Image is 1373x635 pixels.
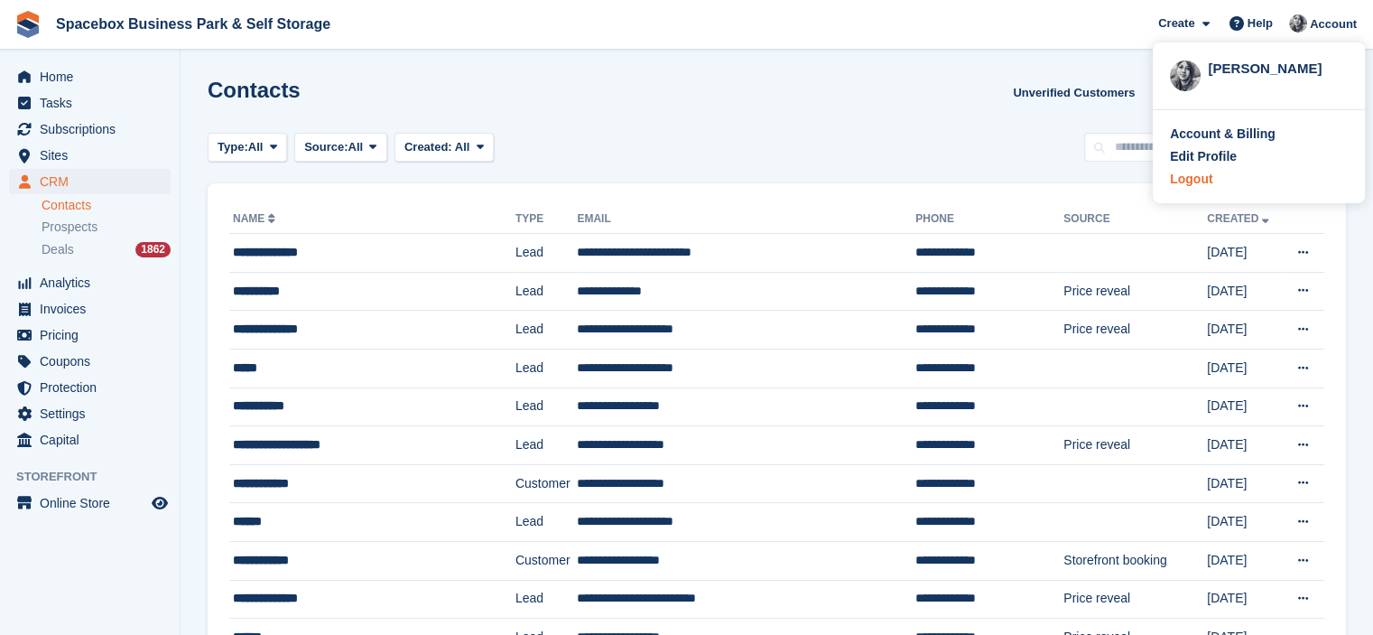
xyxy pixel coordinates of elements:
td: Price reveal [1063,311,1207,350]
td: Lead [515,311,578,350]
td: Price reveal [1063,272,1207,311]
div: 1862 [135,242,171,257]
td: [DATE] [1207,272,1282,311]
a: menu [9,427,171,453]
span: Subscriptions [40,117,148,142]
td: Lead [515,272,578,311]
a: menu [9,375,171,400]
td: Lead [515,503,578,542]
a: Created [1207,212,1273,225]
div: [PERSON_NAME] [1208,59,1348,75]
td: [DATE] [1207,311,1282,350]
span: Invoices [40,296,148,322]
td: Customer [515,541,578,580]
img: SUDIPTA VIRMANI [1289,14,1307,33]
th: Type [515,205,578,234]
button: Export [1149,78,1229,107]
h1: Contacts [208,78,301,102]
a: menu [9,322,171,348]
span: Analytics [40,270,148,295]
a: Deals 1862 [42,240,171,259]
td: [DATE] [1207,388,1282,426]
th: Phone [915,205,1063,234]
td: Lead [515,426,578,465]
span: Deals [42,241,74,258]
th: Source [1063,205,1207,234]
td: Customer [515,464,578,503]
a: Account & Billing [1170,125,1348,144]
span: Coupons [40,349,148,374]
span: Capital [40,427,148,453]
a: Contacts [42,197,171,214]
a: menu [9,490,171,516]
td: [DATE] [1207,234,1282,273]
div: Edit Profile [1170,147,1237,166]
a: menu [9,296,171,322]
span: Sites [40,143,148,168]
a: Edit Profile [1170,147,1348,166]
span: Create [1158,14,1194,33]
span: Source: [304,138,348,156]
span: All [248,138,264,156]
td: Price reveal [1063,580,1207,619]
td: Lead [515,349,578,388]
button: Type: All [208,133,287,163]
a: Name [233,212,279,225]
span: Settings [40,401,148,426]
a: menu [9,270,171,295]
span: CRM [40,169,148,194]
span: All [348,138,364,156]
td: [DATE] [1207,426,1282,465]
a: Unverified Customers [1006,78,1142,107]
td: Lead [515,388,578,426]
span: Account [1310,15,1357,33]
td: Price reveal [1063,426,1207,465]
th: Email [577,205,915,234]
a: menu [9,90,171,116]
span: All [455,140,470,154]
a: menu [9,143,171,168]
span: Help [1248,14,1273,33]
td: [DATE] [1207,541,1282,580]
span: Prospects [42,219,97,236]
span: Protection [40,375,148,400]
img: stora-icon-8386f47178a22dfd0bd8f6a31ec36ba5ce8667c1dd55bd0f319d3a0aa187defe.svg [14,11,42,38]
a: menu [9,349,171,374]
td: [DATE] [1207,503,1282,542]
a: Spacebox Business Park & Self Storage [49,9,338,39]
button: Source: All [294,133,387,163]
span: Online Store [40,490,148,516]
td: Storefront booking [1063,541,1207,580]
td: Lead [515,234,578,273]
span: Tasks [40,90,148,116]
span: Created: [404,140,452,154]
td: [DATE] [1207,349,1282,388]
a: Preview store [149,492,171,514]
img: SUDIPTA VIRMANI [1170,61,1201,91]
td: [DATE] [1207,580,1282,619]
span: Type: [218,138,248,156]
a: Logout [1170,170,1348,189]
button: Created: All [394,133,494,163]
span: Storefront [16,468,180,486]
a: menu [9,169,171,194]
td: Lead [515,580,578,619]
div: Account & Billing [1170,125,1276,144]
a: menu [9,117,171,142]
a: menu [9,64,171,89]
a: menu [9,401,171,426]
span: Pricing [40,322,148,348]
div: Logout [1170,170,1212,189]
span: Home [40,64,148,89]
td: [DATE] [1207,464,1282,503]
a: Prospects [42,218,171,237]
